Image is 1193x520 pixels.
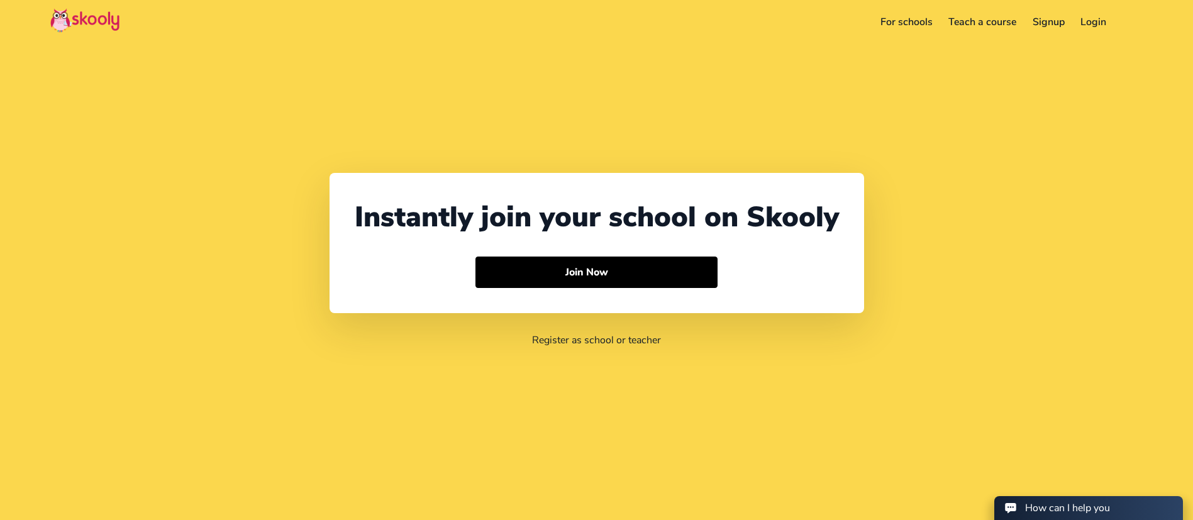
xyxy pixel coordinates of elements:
img: Skooly [50,8,119,33]
a: Signup [1024,12,1073,32]
a: For schools [872,12,941,32]
a: Register as school or teacher [532,333,661,347]
a: Teach a course [940,12,1024,32]
div: Instantly join your school on Skooly [355,198,839,236]
a: Login [1073,12,1115,32]
button: Join Now [475,257,718,288]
